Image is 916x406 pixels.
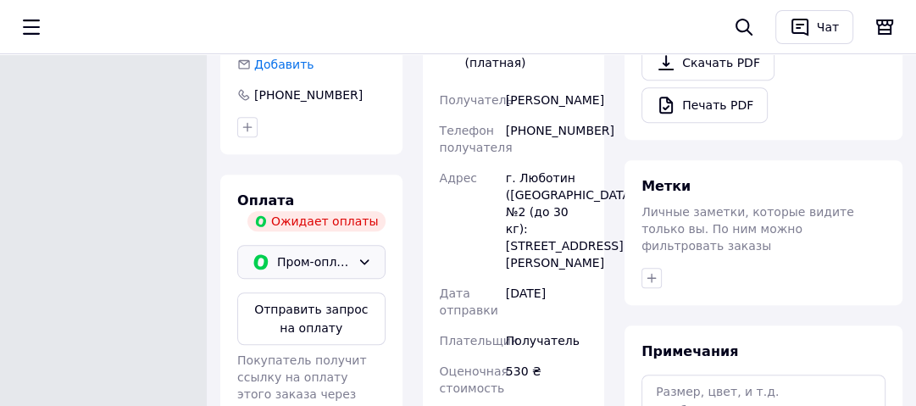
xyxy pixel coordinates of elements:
button: Чат [775,10,853,44]
div: [PHONE_NUMBER] [502,115,591,163]
span: Метки [641,178,691,194]
span: Личные заметки, которые видите только вы. По ним можно фильтровать заказы [641,205,854,253]
div: [DATE] [502,278,591,325]
a: Печать PDF [641,87,768,123]
div: [PERSON_NAME] [502,85,591,115]
button: Отправить запрос на оплату [237,292,386,345]
div: г. Люботин ([GEOGRAPHIC_DATA].), №2 (до 30 кг): [STREET_ADDRESS][PERSON_NAME] [502,163,591,278]
span: Оценочная стоимость [440,364,508,395]
span: Телефон получателя [440,124,513,154]
div: [PHONE_NUMBER] [253,86,364,103]
div: Чат [813,14,842,40]
span: Получатель [440,93,514,107]
span: Добавить [254,58,314,71]
span: Плательщик [440,334,519,348]
span: Оплата [237,192,294,209]
span: Пром-оплата [277,253,351,271]
a: Скачать PDF [641,45,774,81]
span: Адрес [440,171,477,185]
div: Получатель [502,325,591,356]
div: 530 ₴ [502,356,591,403]
div: Ожидает оплаты [247,211,386,231]
span: Дата отправки [440,286,498,317]
span: Примечания [641,343,738,359]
